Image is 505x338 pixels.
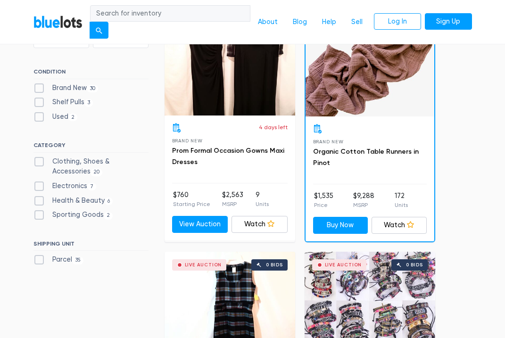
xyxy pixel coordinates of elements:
li: $2,563 [222,190,243,209]
p: Starting Price [173,200,210,208]
a: Buy Now [306,17,434,116]
span: 30 [87,85,99,92]
p: Units [395,201,408,209]
a: Organic Cotton Table Runners in Pinot [313,148,419,167]
span: 2 [104,212,113,220]
a: Help [315,13,344,31]
a: About [250,13,285,31]
a: Live Auction 0 bids [165,16,295,115]
li: 9 [256,190,269,209]
label: Electronics [33,181,97,191]
a: Sell [344,13,370,31]
p: 4 days left [259,123,288,132]
label: Health & Beauty [33,196,113,206]
h6: CONDITION [33,68,149,79]
div: Live Auction [185,263,222,267]
a: Watch [232,216,288,233]
label: Shelf Pulls [33,97,93,107]
a: Prom Formal Occasion Gowns Maxi Dresses [172,147,284,166]
span: 20 [91,169,103,176]
h6: CATEGORY [33,142,149,152]
a: Buy Now [313,217,368,234]
span: 2 [68,114,78,121]
div: 0 bids [266,263,283,267]
li: $9,288 [353,191,374,210]
p: Units [256,200,269,208]
span: Brand New [172,138,203,143]
a: Sign Up [425,13,472,30]
li: 172 [395,191,408,210]
label: Parcel [33,255,84,265]
a: Log In [374,13,421,30]
p: MSRP [353,201,374,209]
p: MSRP [222,200,243,208]
a: Blog [285,13,315,31]
span: 7 [87,183,97,190]
div: 0 bids [406,263,423,267]
span: 6 [105,198,113,205]
p: Price [314,201,333,209]
label: Sporting Goods [33,210,113,220]
div: Live Auction [325,263,362,267]
a: Watch [372,217,427,234]
label: Brand New [33,83,99,93]
span: 3 [84,99,93,107]
li: $1,535 [314,191,333,210]
a: View Auction [172,216,228,233]
label: Clothing, Shoes & Accessories [33,157,149,177]
a: BlueLots [33,15,83,29]
span: Brand New [313,139,344,144]
input: Search for inventory [90,5,250,22]
h6: SHIPPING UNIT [33,240,149,251]
span: 35 [72,257,84,264]
label: Used [33,112,78,122]
li: $760 [173,190,210,209]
